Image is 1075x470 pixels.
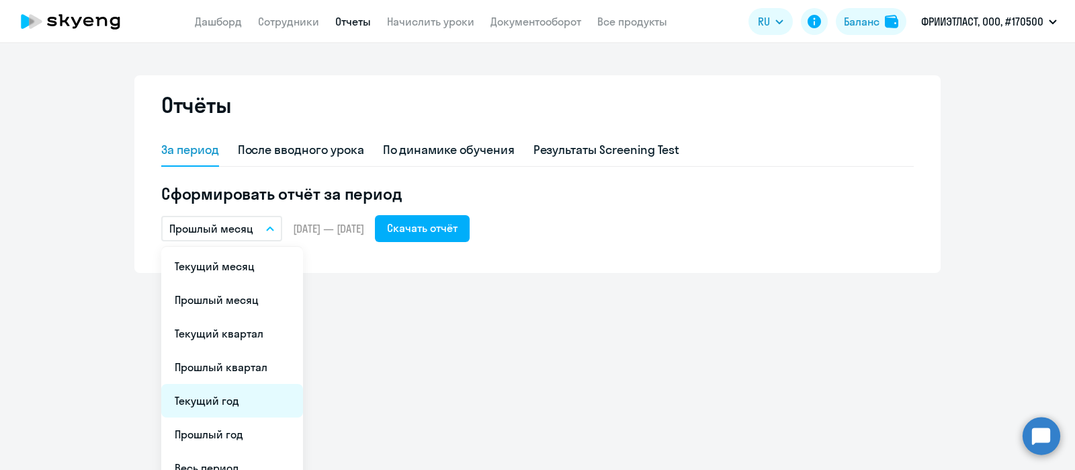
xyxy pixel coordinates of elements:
[161,141,219,159] div: За период
[885,15,898,28] img: balance
[161,183,914,204] h5: Сформировать отчёт за период
[387,220,458,236] div: Скачать отчёт
[335,15,371,28] a: Отчеты
[238,141,364,159] div: После вводного урока
[914,5,1064,38] button: ФРИИЭТЛАСТ, ООО, #170500
[383,141,515,159] div: По динамике обучения
[748,8,793,35] button: RU
[169,221,253,237] p: Прошлый месяц
[258,15,319,28] a: Сотрудники
[844,13,879,30] div: Баланс
[375,215,470,242] button: Скачать отчёт
[490,15,581,28] a: Документооборот
[161,216,282,241] button: Прошлый месяц
[597,15,667,28] a: Все продукты
[161,91,231,118] h2: Отчёты
[195,15,242,28] a: Дашборд
[836,8,906,35] button: Балансbalance
[293,221,364,236] span: [DATE] — [DATE]
[533,141,680,159] div: Результаты Screening Test
[758,13,770,30] span: RU
[387,15,474,28] a: Начислить уроки
[921,13,1043,30] p: ФРИИЭТЛАСТ, ООО, #170500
